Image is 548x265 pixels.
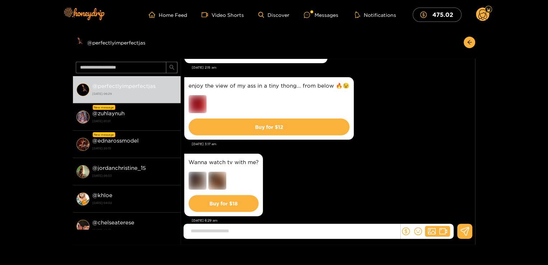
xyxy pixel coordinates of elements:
a: Discover [258,12,289,18]
strong: @ chelseaterese [92,219,134,226]
img: jhgtZ_thumb.jpg [189,95,206,113]
strong: [DATE] 01:01 [92,118,177,124]
p: Wanna watch tv with me? [189,158,259,166]
button: Buy for $18 [189,195,259,212]
span: picture [428,227,436,235]
button: picturevideo-camera [425,226,450,237]
button: dollar [400,226,411,237]
button: search [166,62,177,73]
div: Oct. 6, 3:17 am [184,77,354,140]
strong: @ perfectlyimperfectjas [92,83,155,89]
button: arrow-left [464,37,475,48]
div: [DATE] 2:15 am [192,65,472,70]
button: Notifications [353,11,398,18]
img: conversation [76,83,89,96]
strong: [DATE] 06:29 [92,90,177,97]
div: [DATE] 3:17 am [192,141,472,147]
div: Messages [304,11,338,19]
img: 9l1MZ_thumb.jpeg [208,172,226,190]
button: 475.02 [413,8,461,22]
span: video-camera [201,11,212,18]
span: home [149,11,159,18]
img: conversation [76,192,89,205]
span: video-camera [439,227,447,235]
span: arrow-left [467,39,472,46]
strong: [DATE] 20:15 [92,145,177,152]
strong: @ zuhlaynuh [92,110,125,116]
mark: 475.02 [431,11,454,18]
strong: @ khloe [92,192,112,198]
span: dollar [420,11,430,18]
img: conversation [76,165,89,178]
img: conversation [76,220,89,233]
img: Fan Level [486,8,491,12]
a: Home Feed [149,11,187,18]
img: Q2b0s_thumb.jpeg [189,172,206,190]
span: smile [414,227,422,235]
p: enjoy the view of my ass in a tiny thong... from below 🔥😉 [189,82,349,90]
div: New message [93,132,115,137]
div: @perfectlyimperfectjas [73,37,181,48]
a: Video Shorts [201,11,244,18]
strong: [DATE] 02:51 [92,227,177,233]
div: Oct. 6, 6:29 am [184,154,263,216]
span: search [169,65,175,71]
strong: [DATE] 06:53 [92,172,177,179]
div: [DATE] 6:29 am [192,218,472,223]
strong: [DATE] 04:02 [92,200,177,206]
strong: @ jordanchristine_15 [92,165,146,171]
span: dollar [402,227,410,235]
img: conversation [76,138,89,151]
strong: @ ednarossmodel [92,138,139,144]
img: conversation [76,111,89,124]
button: Buy for $12 [189,118,349,135]
div: New message [93,105,115,110]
